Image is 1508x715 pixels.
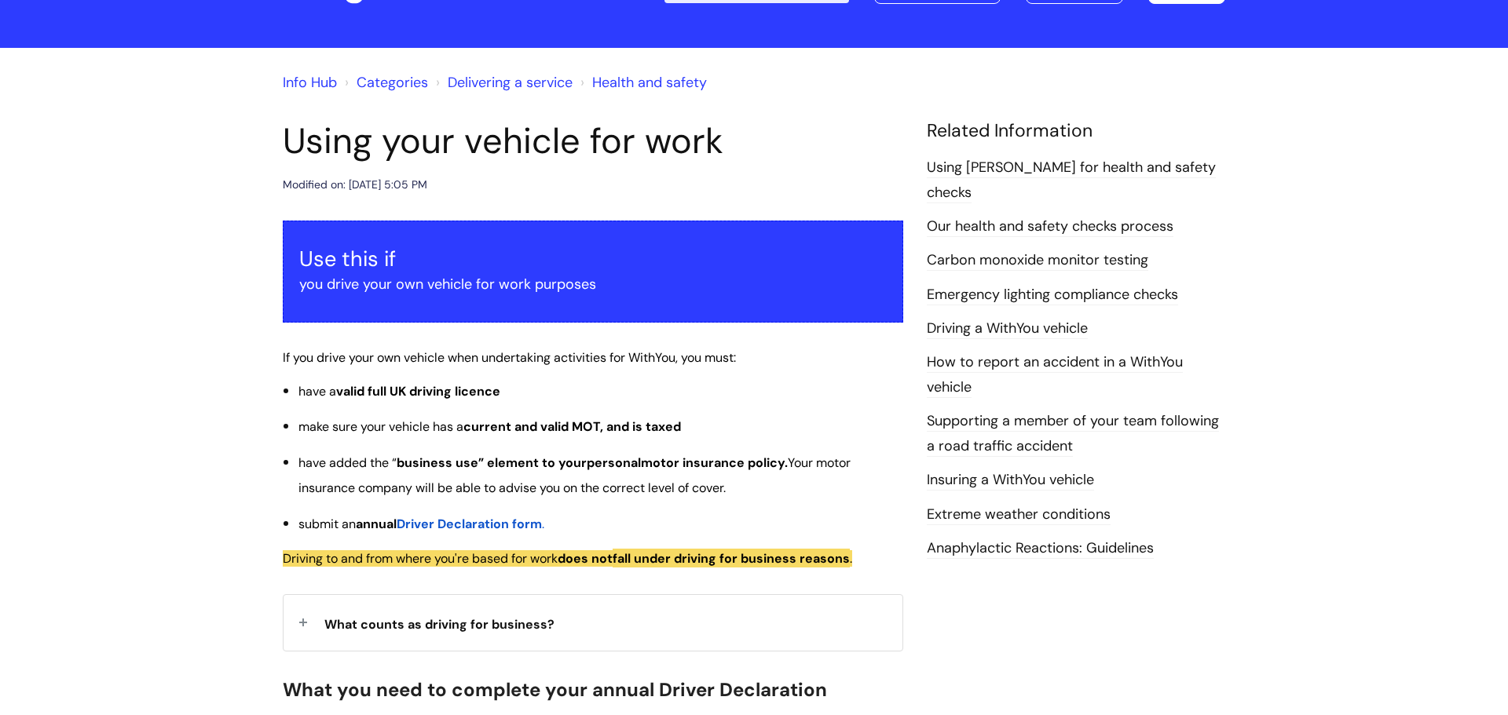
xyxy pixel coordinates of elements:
[283,73,337,92] a: Info Hub
[341,70,428,95] li: Solution home
[283,677,827,702] span: What you need to complete your annual Driver Declaration
[299,246,887,272] h3: Use this if
[927,158,1216,203] a: Using [PERSON_NAME] for health and safety checks
[298,418,463,435] span: make sure your vehicle has a
[927,352,1183,398] a: How to report an accident in a WithYou vehicle
[298,516,356,532] span: submit an
[357,73,428,92] a: Categories
[592,73,707,92] a: Health and safety
[927,470,1094,491] a: Insuring a WithYou vehicle
[397,514,544,533] a: Driver Declaration form.
[336,383,500,399] span: valid full UK driving licence
[927,411,1219,457] a: Supporting a member of your team following a road traffic accident
[283,120,903,162] h1: Using your vehicle for work
[641,454,788,471] span: motor insurance policy.
[576,70,707,95] li: Health and safety
[850,550,852,567] span: .
[613,550,850,567] span: fall under driving for business reasons
[298,383,336,399] span: have a
[558,550,613,567] span: does not
[927,538,1154,559] a: Anaphylactic Reactions: Guidelines
[397,516,542,532] span: Driver Declaration form
[927,120,1225,142] h4: Related Information
[542,516,544,532] span: .
[463,418,681,435] span: current and valid MOT, and is taxed
[324,616,555,633] span: What counts as driving for business?
[432,70,573,95] li: Delivering a service
[927,319,1088,339] a: Driving a WithYou vehicle
[356,516,397,532] span: annual
[587,454,641,471] span: personal
[927,505,1111,525] a: Extreme weather conditions
[927,217,1173,237] a: Our health and safety checks process
[283,349,736,366] span: If you drive your own vehicle when undertaking activities for WithYou, you must:
[283,175,427,195] div: Modified on: [DATE] 5:05 PM
[397,454,587,471] span: business use” element to your
[448,73,573,92] a: Delivering a service
[283,550,558,567] span: Driving to and from where you're based for work
[927,250,1148,271] a: Carbon monoxide monitor testing
[299,272,887,297] p: you drive your own vehicle for work purposes
[927,285,1178,305] a: Emergency lighting compliance checks
[298,454,397,471] span: have added the “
